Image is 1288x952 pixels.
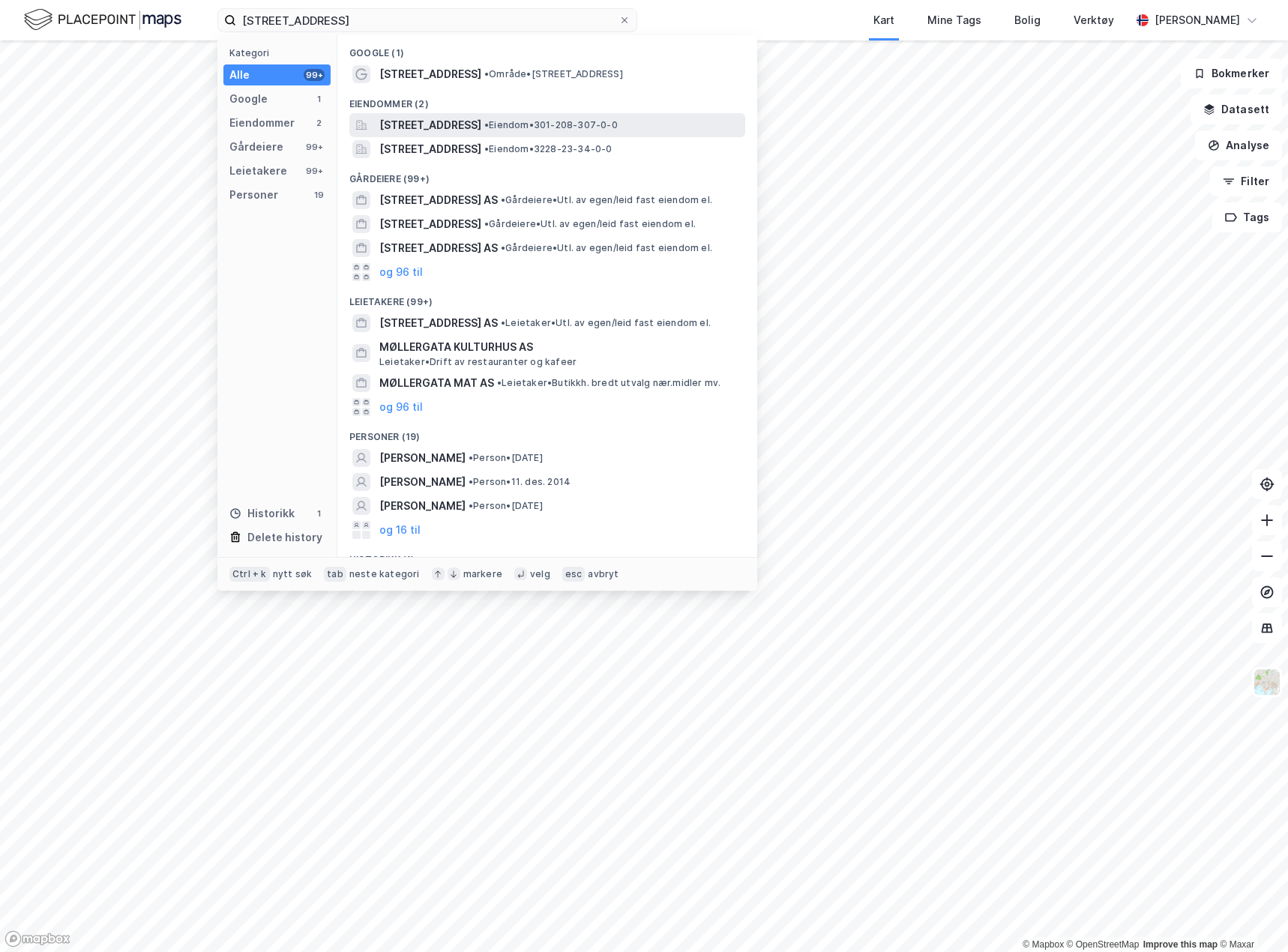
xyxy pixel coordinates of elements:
[324,567,346,582] div: tab
[304,165,325,177] div: 99+
[379,398,423,416] button: og 96 til
[484,119,618,131] span: Eiendom • 301-208-307-0-0
[1023,939,1064,950] a: Mapbox
[273,568,313,580] div: nytt søk
[501,317,711,329] span: Leietaker • Utl. av egen/leid fast eiendom el.
[379,239,498,257] span: [STREET_ADDRESS] AS
[313,117,325,129] div: 2
[1213,880,1288,952] iframe: Chat Widget
[379,521,421,539] button: og 16 til
[229,162,287,180] div: Leietakere
[469,452,543,464] span: Person • [DATE]
[313,189,325,201] div: 19
[484,143,489,154] span: •
[484,218,489,229] span: •
[588,568,619,580] div: avbryt
[379,449,466,467] span: [PERSON_NAME]
[562,567,586,582] div: esc
[501,242,712,254] span: Gårdeiere • Utl. av egen/leid fast eiendom el.
[337,284,757,311] div: Leietakere (99+)
[313,93,325,105] div: 1
[337,35,757,62] div: Google (1)
[501,194,505,205] span: •
[1014,11,1041,29] div: Bolig
[1155,11,1240,29] div: [PERSON_NAME]
[337,542,757,569] div: Historikk (1)
[1074,11,1114,29] div: Verktøy
[484,143,613,155] span: Eiendom • 3228-23-34-0-0
[484,218,696,230] span: Gårdeiere • Utl. av egen/leid fast eiendom el.
[379,314,498,332] span: [STREET_ADDRESS] AS
[379,497,466,515] span: [PERSON_NAME]
[873,11,894,29] div: Kart
[304,69,325,81] div: 99+
[229,186,278,204] div: Personer
[379,65,481,83] span: [STREET_ADDRESS]
[484,68,623,80] span: Område • [STREET_ADDRESS]
[313,507,325,519] div: 1
[337,161,757,188] div: Gårdeiere (99+)
[484,68,489,79] span: •
[229,567,270,582] div: Ctrl + k
[236,9,619,31] input: Søk på adresse, matrikkel, gårdeiere, leietakere eller personer
[501,194,712,206] span: Gårdeiere • Utl. av egen/leid fast eiendom el.
[337,86,757,113] div: Eiendommer (2)
[1210,166,1282,196] button: Filter
[4,930,70,948] a: Mapbox homepage
[379,215,481,233] span: [STREET_ADDRESS]
[379,338,739,356] span: MØLLERGATA KULTURHUS AS
[229,47,331,58] div: Kategori
[501,242,505,253] span: •
[1253,668,1281,696] img: Z
[1181,58,1282,88] button: Bokmerker
[229,114,295,132] div: Eiendommer
[349,568,420,580] div: neste kategori
[1143,939,1218,950] a: Improve this map
[337,419,757,446] div: Personer (19)
[379,263,423,281] button: og 96 til
[469,476,473,487] span: •
[530,568,550,580] div: velg
[229,138,283,156] div: Gårdeiere
[1195,130,1282,160] button: Analyse
[469,452,473,463] span: •
[497,377,720,389] span: Leietaker • Butikkh. bredt utvalg nær.midler mv.
[1212,202,1282,232] button: Tags
[229,66,250,84] div: Alle
[24,7,181,33] img: logo.f888ab2527a4732fd821a326f86c7f29.svg
[379,116,481,134] span: [STREET_ADDRESS]
[463,568,502,580] div: markere
[304,141,325,153] div: 99+
[501,317,505,328] span: •
[229,90,268,108] div: Google
[379,356,577,368] span: Leietaker • Drift av restauranter og kafeer
[379,374,494,392] span: MØLLERGATA MAT AS
[469,500,543,512] span: Person • [DATE]
[1067,939,1140,950] a: OpenStreetMap
[229,504,295,522] div: Historikk
[379,473,466,491] span: [PERSON_NAME]
[379,140,481,158] span: [STREET_ADDRESS]
[469,500,473,511] span: •
[1191,94,1282,124] button: Datasett
[469,476,571,488] span: Person • 11. des. 2014
[927,11,981,29] div: Mine Tags
[497,377,502,388] span: •
[484,119,489,130] span: •
[247,528,322,546] div: Delete history
[379,191,498,209] span: [STREET_ADDRESS] AS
